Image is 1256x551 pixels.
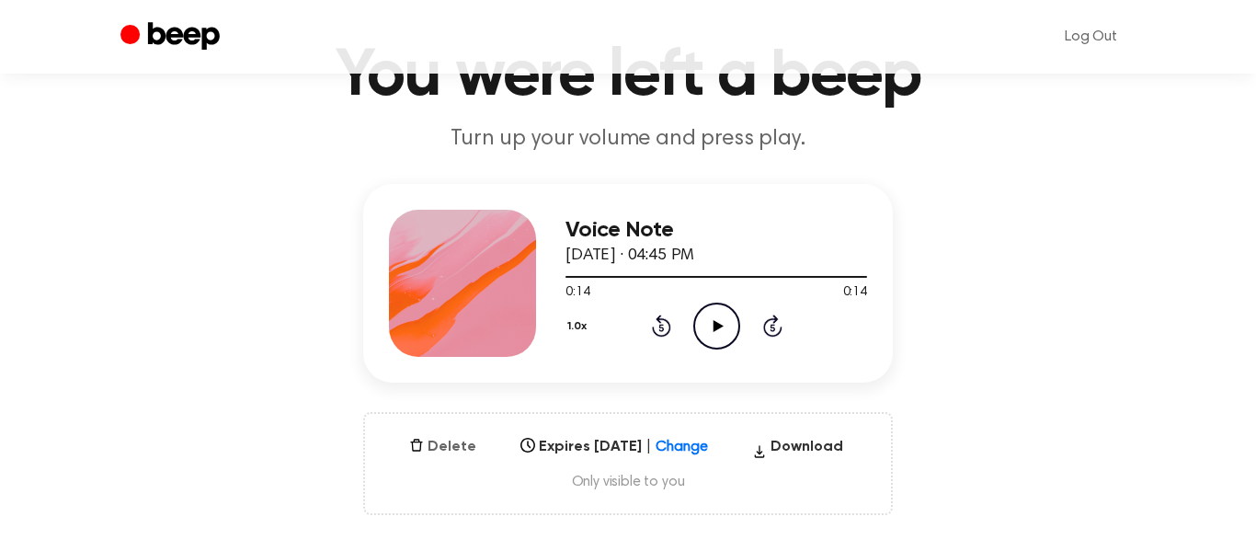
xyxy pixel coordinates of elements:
[565,283,589,303] span: 0:14
[565,247,694,264] span: [DATE] · 04:45 PM
[275,124,981,155] p: Turn up your volume and press play.
[120,19,224,55] a: Beep
[843,283,867,303] span: 0:14
[745,436,851,465] button: Download
[402,436,484,458] button: Delete
[565,311,594,342] button: 1.0x
[157,43,1099,109] h1: You were left a beep
[387,473,869,491] span: Only visible to you
[1046,15,1136,59] a: Log Out
[565,218,867,243] h3: Voice Note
